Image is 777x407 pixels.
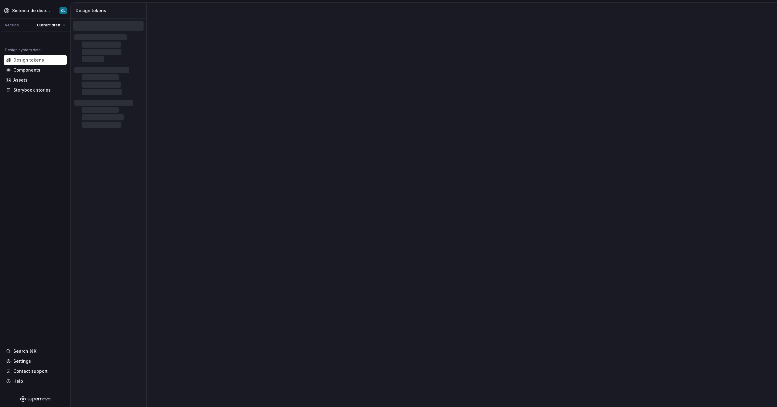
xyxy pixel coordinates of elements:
button: Search ⌘K [4,346,67,356]
a: Design tokens [4,55,67,65]
div: Design tokens [13,57,44,63]
div: Sistema de diseño Iberia [12,8,51,14]
a: Settings [4,356,67,366]
div: Version [5,23,19,28]
span: Current draft [37,23,60,28]
div: Components [13,67,40,73]
button: Contact support [4,366,67,376]
div: Search ⌘K [13,348,36,354]
button: Current draft [34,21,68,29]
div: Settings [13,358,31,364]
svg: Supernova Logo [20,396,50,402]
div: Design tokens [76,8,144,14]
button: Help [4,376,67,386]
a: Storybook stories [4,85,67,95]
div: Contact support [13,368,48,374]
div: Help [13,378,23,384]
div: Assets [13,77,28,83]
button: Sistema de diseño IberiaCL [1,4,69,17]
div: CL [61,8,65,13]
a: Components [4,65,67,75]
div: Design system data [5,48,41,52]
a: Assets [4,75,67,85]
div: Storybook stories [13,87,51,93]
